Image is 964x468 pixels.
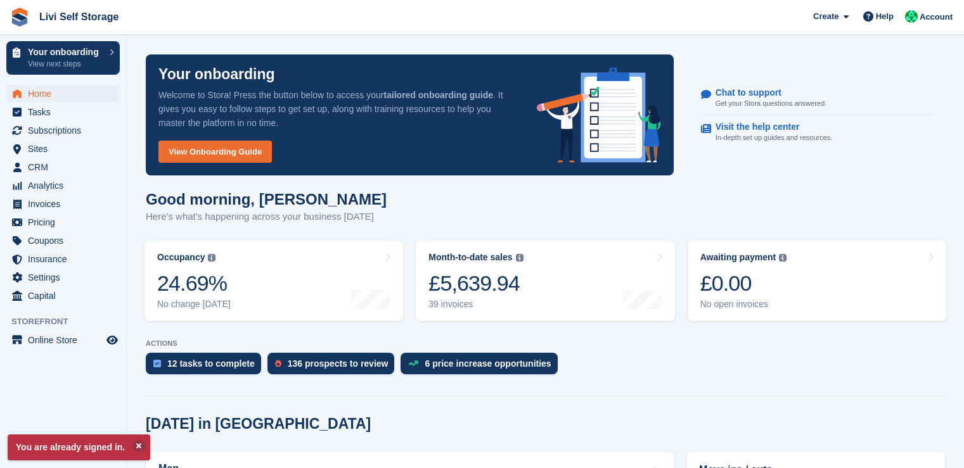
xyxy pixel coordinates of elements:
p: In-depth set up guides and resources. [716,132,833,143]
p: View next steps [28,58,103,70]
span: Account [920,11,953,23]
a: 12 tasks to complete [146,353,267,381]
a: Month-to-date sales £5,639.94 39 invoices [416,241,674,321]
a: menu [6,158,120,176]
a: Visit the help center In-depth set up guides and resources. [701,115,933,149]
div: 24.69% [157,270,231,296]
img: icon-info-grey-7440780725fd019a000dd9b08b2336e03edf1995a4989e88bcd33f0948082b44.svg [779,254,787,262]
div: Awaiting payment [700,252,776,263]
a: menu [6,232,120,250]
span: CRM [28,158,104,176]
span: Online Store [28,331,104,349]
a: Your onboarding View next steps [6,41,120,75]
span: Sites [28,140,104,158]
div: £5,639.94 [428,270,523,296]
a: menu [6,140,120,158]
p: Chat to support [716,87,816,98]
p: ACTIONS [146,339,945,348]
a: menu [6,213,120,231]
img: stora-icon-8386f47178a22dfd0bd8f6a31ec36ba5ce8667c1dd55bd0f319d3a0aa187defe.svg [10,8,29,27]
h2: [DATE] in [GEOGRAPHIC_DATA] [146,415,371,433]
a: menu [6,269,120,286]
p: Welcome to Stora! Press the button below to access your . It gives you easy to follow steps to ge... [158,88,517,130]
a: Occupancy 24.69% No change [DATE] [145,241,403,321]
span: Create [813,10,839,23]
a: menu [6,250,120,268]
img: task-75834270c22a3079a89374b754ae025e5fb1db73e45f91037f5363f120a921f8.svg [153,360,161,367]
p: Your onboarding [158,67,275,82]
a: menu [6,122,120,139]
div: No open invoices [700,299,787,310]
div: Occupancy [157,252,205,263]
span: Pricing [28,213,104,231]
span: Settings [28,269,104,286]
a: menu [6,331,120,349]
a: menu [6,287,120,305]
a: menu [6,195,120,213]
p: Visit the help center [716,122,823,132]
a: Livi Self Storage [34,6,124,27]
p: Here's what's happening across your business [DATE] [146,210,387,224]
span: Invoices [28,195,104,213]
div: £0.00 [700,270,787,296]
a: Preview store [105,332,120,348]
span: Subscriptions [28,122,104,139]
a: View Onboarding Guide [158,141,272,163]
span: Insurance [28,250,104,268]
img: prospect-51fa495bee0391a8d652442698ab0144808aea92771e9ea1ae160a38d050c398.svg [275,360,281,367]
div: 136 prospects to review [288,358,389,369]
span: Storefront [11,315,126,328]
a: 136 prospects to review [267,353,401,381]
a: Awaiting payment £0.00 No open invoices [688,241,946,321]
div: 12 tasks to complete [167,358,255,369]
h1: Good morning, [PERSON_NAME] [146,191,387,208]
span: Home [28,85,104,103]
span: Coupons [28,232,104,250]
img: Joe Robertson [905,10,918,23]
strong: tailored onboarding guide [383,90,493,100]
a: menu [6,177,120,194]
img: icon-info-grey-7440780725fd019a000dd9b08b2336e03edf1995a4989e88bcd33f0948082b44.svg [516,254,524,262]
a: Chat to support Get your Stora questions answered. [701,81,933,116]
span: Capital [28,287,104,305]
a: 6 price increase opportunities [401,353,563,381]
span: Analytics [28,177,104,194]
div: Month-to-date sales [428,252,512,263]
a: menu [6,85,120,103]
p: You are already signed in. [8,434,150,460]
div: 6 price increase opportunities [425,358,551,369]
img: onboarding-info-6c161a55d2c0e0a8cae90662b2fe09162a5109e8cc188191df67fb4f79e88e88.svg [537,68,661,163]
div: No change [DATE] [157,299,231,310]
p: Your onboarding [28,47,103,56]
span: Help [876,10,894,23]
span: Tasks [28,103,104,121]
img: price_increase_opportunities-93ffe204e8149a01c8c9dc8f82e8f89637d9d84a8eef4429ea346261dce0b2c0.svg [408,360,418,366]
a: menu [6,103,120,121]
div: 39 invoices [428,299,523,310]
img: icon-info-grey-7440780725fd019a000dd9b08b2336e03edf1995a4989e88bcd33f0948082b44.svg [208,254,215,262]
p: Get your Stora questions answered. [716,98,826,109]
